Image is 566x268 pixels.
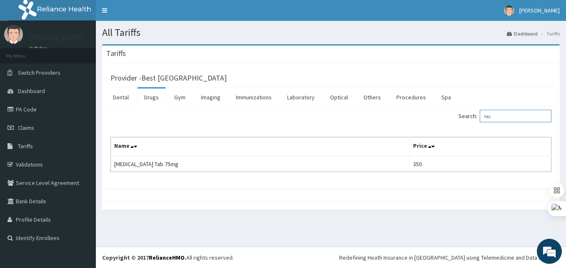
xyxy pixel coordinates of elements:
td: 350 [410,156,551,172]
label: Search: [458,110,551,122]
footer: All rights reserved. [96,247,566,268]
a: Drugs [138,88,165,106]
img: d_794563401_company_1708531726252_794563401 [15,42,34,63]
h3: Provider - Best [GEOGRAPHIC_DATA] [110,74,227,82]
span: [PERSON_NAME] [519,7,560,14]
th: Price [410,137,551,157]
img: User Image [4,25,23,44]
span: We're online! [48,81,115,165]
textarea: Type your message and hit 'Enter' [4,179,159,208]
a: Others [357,88,388,106]
span: Tariffs [18,142,33,150]
a: RelianceHMO [149,254,185,261]
span: Dashboard [18,87,45,95]
a: Procedures [390,88,433,106]
a: Optical [323,88,355,106]
a: Dashboard [507,30,538,37]
a: Gym [168,88,192,106]
th: Name [111,137,410,157]
div: Chat with us now [43,47,140,58]
a: Imaging [194,88,227,106]
h1: All Tariffs [102,27,560,38]
a: Immunizations [229,88,278,106]
div: Minimize live chat window [137,4,157,24]
img: User Image [504,5,514,16]
li: Tariffs [538,30,560,37]
td: [MEDICAL_DATA] Tab 75mg [111,156,410,172]
p: [PERSON_NAME] [29,34,84,41]
h3: Tariffs [106,50,126,57]
a: Dental [106,88,135,106]
span: Switch Providers [18,69,60,76]
span: Claims [18,124,34,131]
strong: Copyright © 2017 . [102,254,186,261]
div: Redefining Heath Insurance in [GEOGRAPHIC_DATA] using Telemedicine and Data Science! [339,253,560,262]
a: Laboratory [280,88,321,106]
a: Spa [435,88,458,106]
a: Online [29,46,49,51]
input: Search: [480,110,551,122]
